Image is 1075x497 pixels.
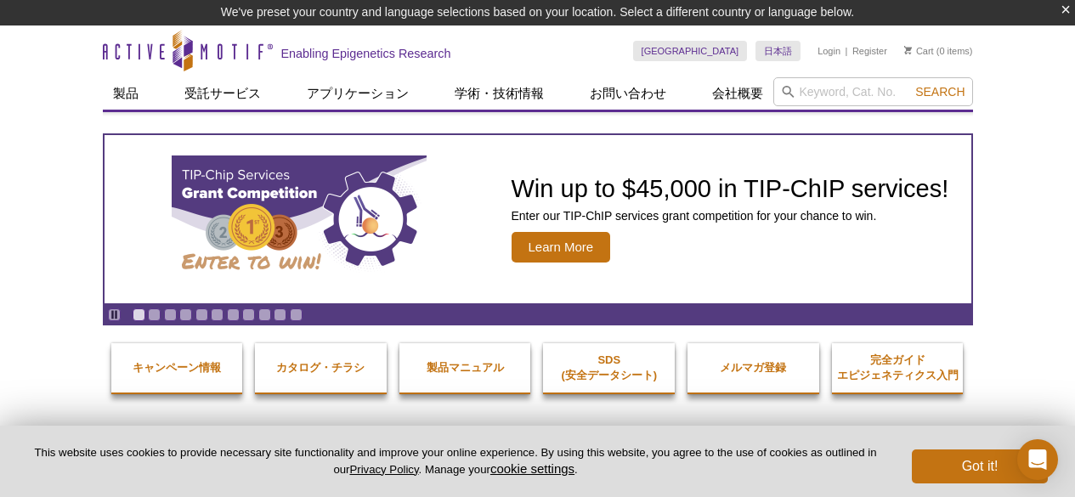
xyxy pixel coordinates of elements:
[179,308,192,321] a: Go to slide 4
[633,41,748,61] a: [GEOGRAPHIC_DATA]
[164,308,177,321] a: Go to slide 3
[111,343,243,393] a: キャンペーン情報
[904,41,973,61] li: (0 items)
[773,77,973,106] input: Keyword, Cat. No.
[852,45,887,57] a: Register
[281,46,451,61] h2: Enabling Epigenetics Research
[133,361,221,374] strong: キャンペーン情報
[195,308,208,321] a: Go to slide 5
[290,308,303,321] a: Go to slide 11
[702,77,773,110] a: 会社概要
[490,461,574,476] button: cookie settings
[512,176,949,201] h2: Win up to $45,000 in TIP-ChIP services!
[846,41,848,61] li: |
[912,449,1048,483] button: Got it!
[580,77,676,110] a: お問い合わせ
[427,361,504,374] strong: 製品マニュアル
[172,155,427,283] img: TIP-ChIP Services Grant Competition
[910,84,970,99] button: Search
[349,463,418,476] a: Privacy Policy
[444,77,554,110] a: 学術・技術情報
[755,41,801,61] a: 日本語
[108,308,121,321] a: Toggle autoplay
[687,343,819,393] a: メルマガ登録
[276,361,365,374] strong: カタログ・チラシ
[105,135,971,303] article: TIP-ChIP Services Grant Competition
[399,343,531,393] a: 製品マニュアル
[904,46,912,54] img: Your Cart
[174,77,271,110] a: 受託サービス
[274,308,286,321] a: Go to slide 10
[211,308,223,321] a: Go to slide 6
[818,45,840,57] a: Login
[242,308,255,321] a: Go to slide 8
[512,208,949,223] p: Enter our TIP-ChIP services grant competition for your chance to win.
[27,445,884,477] p: This website uses cookies to provide necessary site functionality and improve your online experie...
[258,308,271,321] a: Go to slide 9
[561,353,657,381] strong: SDS (安全データシート)
[543,336,675,400] a: SDS(安全データシート)
[837,353,959,381] strong: 完全ガイド エピジェネティクス入門
[915,85,965,99] span: Search
[133,308,145,321] a: Go to slide 1
[1017,439,1058,480] div: Open Intercom Messenger
[255,343,387,393] a: カタログ・チラシ
[512,232,611,263] span: Learn More
[720,361,786,374] strong: メルマガ登録
[148,308,161,321] a: Go to slide 2
[227,308,240,321] a: Go to slide 7
[297,77,419,110] a: アプリケーション
[832,336,964,400] a: 完全ガイドエピジェネティクス入門
[103,77,149,110] a: 製品
[904,45,934,57] a: Cart
[105,135,971,303] a: TIP-ChIP Services Grant Competition Win up to $45,000 in TIP-ChIP services! Enter our TIP-ChIP se...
